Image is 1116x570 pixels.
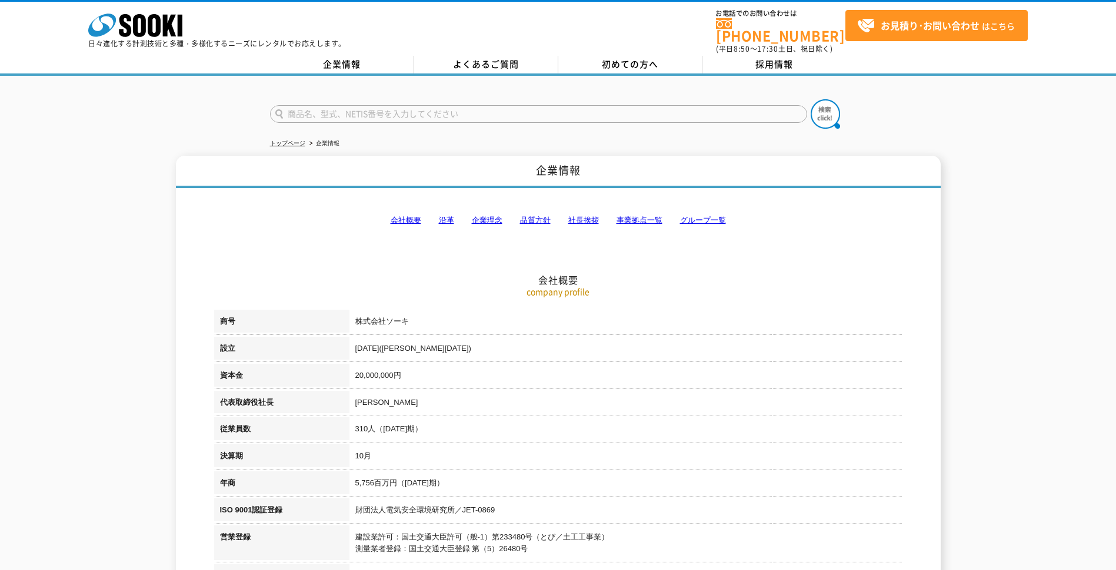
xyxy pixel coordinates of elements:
[617,216,662,224] a: 事業拠点一覧
[214,525,349,565] th: 営業登録
[214,471,349,498] th: 年商
[349,391,902,418] td: [PERSON_NAME]
[214,310,349,337] th: 商号
[214,337,349,364] th: 設立
[349,498,902,525] td: 財団法人電気安全環境研究所／JET-0869
[558,56,702,73] a: 初めての方へ
[214,156,902,286] h2: 会社概要
[88,40,346,47] p: 日々進化する計測技術と多種・多様化するニーズにレンタルでお応えします。
[270,56,414,73] a: 企業情報
[214,391,349,418] th: 代表取締役社長
[881,18,980,32] strong: お見積り･お問い合わせ
[472,216,502,224] a: 企業理念
[349,471,902,498] td: 5,756百万円（[DATE]期）
[857,17,1015,35] span: はこちら
[349,417,902,444] td: 310人（[DATE]期）
[414,56,558,73] a: よくあるご質問
[270,140,305,146] a: トップページ
[349,525,902,565] td: 建設業許可：国土交通大臣許可（般-1）第233480号（とび／土工工事業） 測量業者登録：国土交通大臣登録 第（5）26480号
[349,444,902,471] td: 10月
[439,216,454,224] a: 沿革
[214,444,349,471] th: 決算期
[214,498,349,525] th: ISO 9001認証登録
[702,56,847,73] a: 採用情報
[845,10,1028,41] a: お見積り･お問い合わせはこちら
[757,43,778,54] span: 17:30
[176,156,941,188] h1: 企業情報
[520,216,551,224] a: 品質方針
[214,364,349,391] th: 資本金
[307,138,339,150] li: 企業情報
[680,216,726,224] a: グループ一覧
[349,337,902,364] td: [DATE]([PERSON_NAME][DATE])
[391,216,421,224] a: 会社概要
[716,18,845,42] a: [PHONE_NUMBER]
[716,43,832,54] span: (平日 ～ 土日、祝日除く)
[270,105,807,123] input: 商品名、型式、NETIS番号を入力してください
[349,310,902,337] td: 株式会社ソーキ
[716,10,845,17] span: お電話でのお問い合わせは
[811,99,840,129] img: btn_search.png
[734,43,750,54] span: 8:50
[349,364,902,391] td: 20,000,000円
[602,58,658,71] span: 初めての方へ
[568,216,599,224] a: 社長挨拶
[214,417,349,444] th: 従業員数
[214,286,902,298] p: company profile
